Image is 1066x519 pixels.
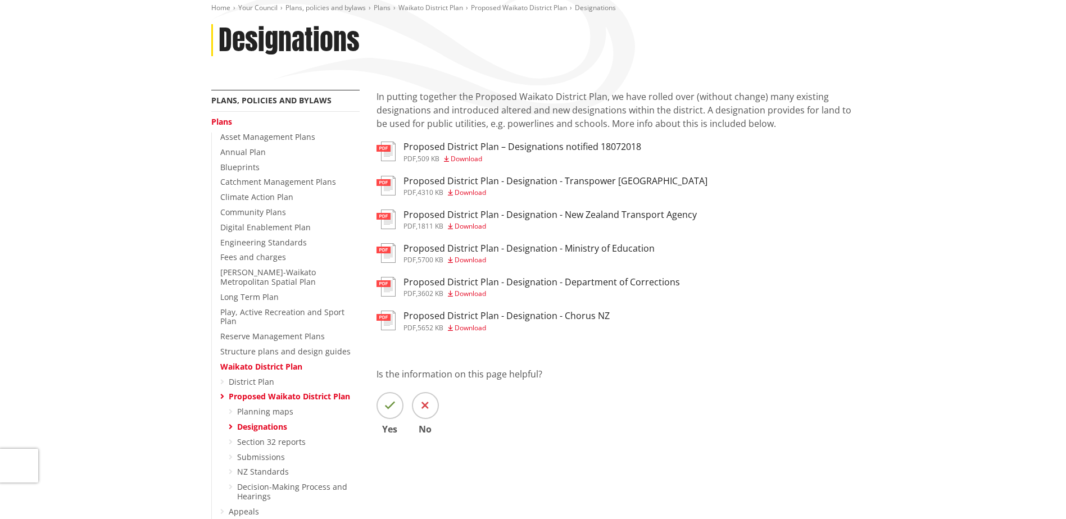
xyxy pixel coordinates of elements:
img: document-pdf.svg [376,176,396,195]
span: 3602 KB [418,289,443,298]
a: Fees and charges [220,252,286,262]
a: Designations [237,421,287,432]
a: Proposed District Plan - Designation - New Zealand Transport Agency pdf,1811 KB Download [376,210,697,230]
img: document-pdf.svg [376,210,396,229]
div: , [403,223,697,230]
a: Waikato District Plan [220,361,302,372]
span: pdf [403,188,416,197]
a: Climate Action Plan [220,192,293,202]
div: , [403,325,610,331]
a: Plans [211,116,232,127]
a: Blueprints [220,162,260,172]
a: Proposed Waikato District Plan [229,391,350,402]
span: Yes [376,425,403,434]
h3: Proposed District Plan - Designation - Department of Corrections [403,277,680,288]
a: Asset Management Plans [220,131,315,142]
a: Plans [374,3,391,12]
span: Download [455,255,486,265]
a: District Plan [229,376,274,387]
div: , [403,189,707,196]
h3: Proposed District Plan – Designations notified 18072018 [403,142,641,152]
h1: Designations [219,24,360,57]
img: document-pdf.svg [376,311,396,330]
span: 5700 KB [418,255,443,265]
a: Section 32 reports [237,436,306,447]
a: Appeals [229,506,259,517]
a: Annual Plan [220,147,266,157]
a: Structure plans and design guides [220,346,351,357]
a: Engineering Standards [220,237,307,248]
a: Proposed District Plan - Designation - Chorus NZ pdf,5652 KB Download [376,311,610,331]
a: Proposed District Plan - Designation - Department of Corrections pdf,3602 KB Download [376,277,680,297]
span: pdf [403,323,416,333]
span: pdf [403,255,416,265]
a: Proposed District Plan – Designations notified 18072018 pdf,509 KB Download [376,142,641,162]
a: Submissions [237,452,285,462]
span: pdf [403,221,416,231]
a: Community Plans [220,207,286,217]
a: Waikato District Plan [398,3,463,12]
img: document-pdf.svg [376,142,396,161]
a: Proposed District Plan - Designation - Transpower [GEOGRAPHIC_DATA] pdf,4310 KB Download [376,176,707,196]
a: Long Term Plan [220,292,279,302]
span: Download [455,289,486,298]
span: Designations [575,3,616,12]
span: 1811 KB [418,221,443,231]
p: Is the information on this page helpful? [376,367,855,381]
a: Proposed District Plan - Designation - Ministry of Education pdf,5700 KB Download [376,243,655,263]
img: document-pdf.svg [376,243,396,263]
a: [PERSON_NAME]-Waikato Metropolitan Spatial Plan [220,267,316,287]
span: 509 KB [418,154,439,163]
span: pdf [403,289,416,298]
span: Download [455,323,486,333]
div: , [403,156,641,162]
h3: Proposed District Plan - Designation - Ministry of Education [403,243,655,254]
nav: breadcrumb [211,3,855,13]
span: Download [451,154,482,163]
p: In putting together the Proposed Waikato District Plan, we have rolled over (without change) many... [376,90,855,130]
div: , [403,257,655,263]
a: Proposed Waikato District Plan [471,3,567,12]
a: Reserve Management Plans [220,331,325,342]
span: 4310 KB [418,188,443,197]
span: pdf [403,154,416,163]
h3: Proposed District Plan - Designation - Chorus NZ [403,311,610,321]
span: Download [455,188,486,197]
span: 5652 KB [418,323,443,333]
a: Plans, policies and bylaws [285,3,366,12]
h3: Proposed District Plan - Designation - New Zealand Transport Agency [403,210,697,220]
a: Catchment Management Plans [220,176,336,187]
span: No [412,425,439,434]
a: Digital Enablement Plan [220,222,311,233]
a: Planning maps [237,406,293,417]
a: Your Council [238,3,278,12]
a: Home [211,3,230,12]
a: NZ Standards [237,466,289,477]
a: Decision-Making Process and Hearings [237,481,347,502]
span: Download [455,221,486,231]
h3: Proposed District Plan - Designation - Transpower [GEOGRAPHIC_DATA] [403,176,707,186]
a: Plans, policies and bylaws [211,95,332,106]
img: document-pdf.svg [376,277,396,297]
a: Play, Active Recreation and Sport Plan [220,307,344,327]
div: , [403,290,680,297]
